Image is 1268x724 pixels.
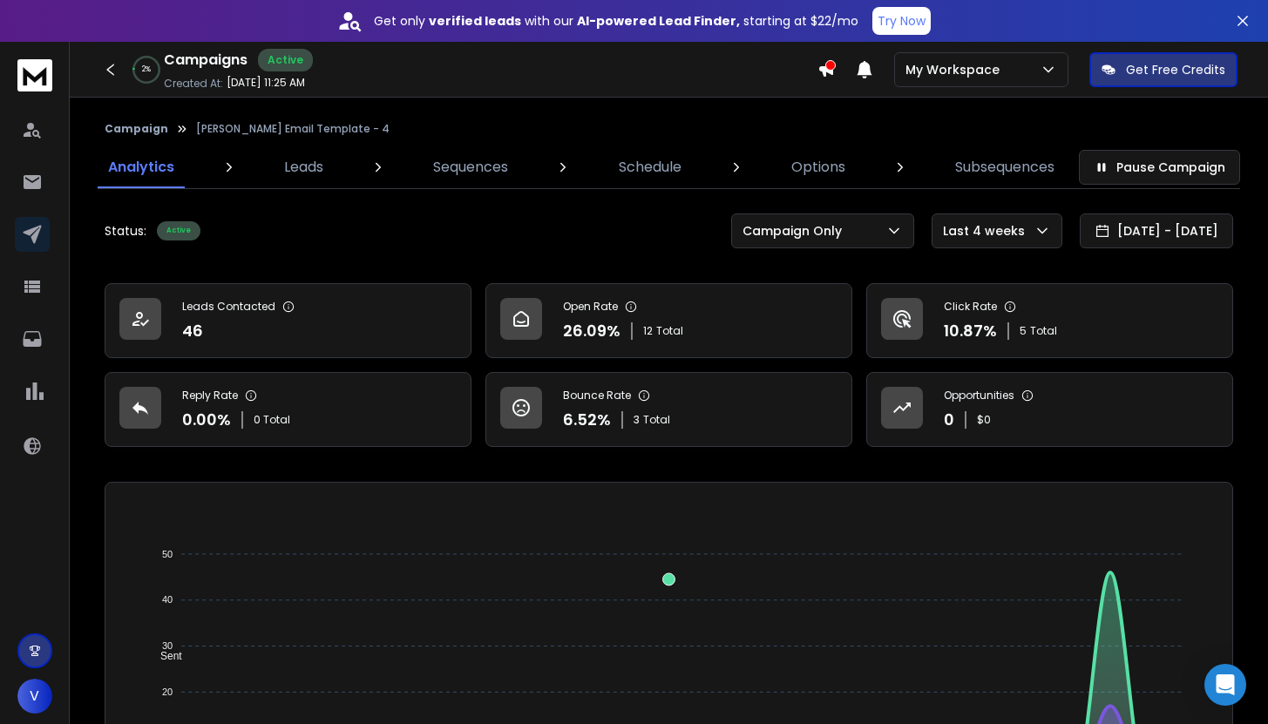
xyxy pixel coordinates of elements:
[105,222,146,240] p: Status:
[563,408,611,432] p: 6.52 %
[423,146,519,188] a: Sequences
[485,372,852,447] a: Bounce Rate6.52%3Total
[1079,150,1240,185] button: Pause Campaign
[866,372,1233,447] a: Opportunities0$0
[634,413,640,427] span: 3
[105,283,471,358] a: Leads Contacted46
[1030,324,1057,338] span: Total
[17,679,52,714] button: V
[182,319,203,343] p: 46
[182,389,238,403] p: Reply Rate
[563,300,618,314] p: Open Rate
[866,283,1233,358] a: Click Rate10.87%5Total
[656,324,683,338] span: Total
[374,12,858,30] p: Get only with our starting at $22/mo
[1020,324,1027,338] span: 5
[944,300,997,314] p: Click Rate
[1089,52,1237,87] button: Get Free Credits
[108,157,174,178] p: Analytics
[254,413,290,427] p: 0 Total
[608,146,692,188] a: Schedule
[196,122,390,136] p: [PERSON_NAME] Email Template - 4
[429,12,521,30] strong: verified leads
[433,157,508,178] p: Sequences
[619,157,681,178] p: Schedule
[742,222,849,240] p: Campaign Only
[1204,664,1246,706] div: Open Intercom Messenger
[162,595,173,606] tspan: 40
[98,146,185,188] a: Analytics
[258,49,313,71] div: Active
[905,61,1007,78] p: My Workspace
[643,413,670,427] span: Total
[944,408,954,432] p: 0
[1126,61,1225,78] p: Get Free Credits
[157,221,200,240] div: Active
[162,549,173,559] tspan: 50
[162,640,173,651] tspan: 30
[791,157,845,178] p: Options
[944,389,1014,403] p: Opportunities
[878,12,926,30] p: Try Now
[643,324,653,338] span: 12
[105,372,471,447] a: Reply Rate0.00%0 Total
[147,650,182,662] span: Sent
[274,146,334,188] a: Leads
[284,157,323,178] p: Leads
[164,77,223,91] p: Created At:
[1080,213,1233,248] button: [DATE] - [DATE]
[162,687,173,697] tspan: 20
[563,389,631,403] p: Bounce Rate
[955,157,1054,178] p: Subsequences
[781,146,856,188] a: Options
[944,319,997,343] p: 10.87 %
[182,300,275,314] p: Leads Contacted
[227,76,305,90] p: [DATE] 11:25 AM
[945,146,1065,188] a: Subsequences
[164,50,247,71] h1: Campaigns
[977,413,991,427] p: $ 0
[563,319,620,343] p: 26.09 %
[105,122,168,136] button: Campaign
[577,12,740,30] strong: AI-powered Lead Finder,
[182,408,231,432] p: 0.00 %
[872,7,931,35] button: Try Now
[485,283,852,358] a: Open Rate26.09%12Total
[943,222,1032,240] p: Last 4 weeks
[17,59,52,91] img: logo
[142,64,151,75] p: 2 %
